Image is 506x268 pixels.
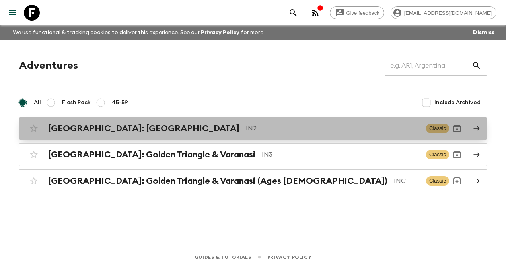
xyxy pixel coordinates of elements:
span: Classic [426,150,449,159]
button: Archive [449,173,465,189]
h1: Adventures [19,58,78,74]
span: Include Archived [434,99,481,107]
span: Flash Pack [62,99,91,107]
a: Guides & Tutorials [195,253,251,262]
p: IN3 [262,150,420,159]
h2: [GEOGRAPHIC_DATA]: Golden Triangle & Varanasi (Ages [DEMOGRAPHIC_DATA]) [48,176,387,186]
span: Give feedback [342,10,384,16]
h2: [GEOGRAPHIC_DATA]: Golden Triangle & Varanasi [48,150,255,160]
button: menu [5,5,21,21]
a: Privacy Policy [267,253,311,262]
a: Give feedback [330,6,384,19]
a: [GEOGRAPHIC_DATA]: Golden Triangle & Varanasi (Ages [DEMOGRAPHIC_DATA])INCClassicArchive [19,169,487,192]
button: Archive [449,120,465,136]
button: search adventures [285,5,301,21]
button: Dismiss [471,27,496,38]
p: We use functional & tracking cookies to deliver this experience. See our for more. [10,25,268,40]
span: [EMAIL_ADDRESS][DOMAIN_NAME] [400,10,496,16]
a: Privacy Policy [201,30,239,35]
button: Archive [449,147,465,163]
p: INC [394,176,420,186]
h2: [GEOGRAPHIC_DATA]: [GEOGRAPHIC_DATA] [48,123,239,134]
span: 45-59 [112,99,128,107]
input: e.g. AR1, Argentina [385,54,472,77]
a: [GEOGRAPHIC_DATA]: [GEOGRAPHIC_DATA]IN2ClassicArchive [19,117,487,140]
div: [EMAIL_ADDRESS][DOMAIN_NAME] [391,6,496,19]
p: IN2 [246,124,420,133]
span: Classic [426,176,449,186]
span: All [34,99,41,107]
a: [GEOGRAPHIC_DATA]: Golden Triangle & VaranasiIN3ClassicArchive [19,143,487,166]
span: Classic [426,124,449,133]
